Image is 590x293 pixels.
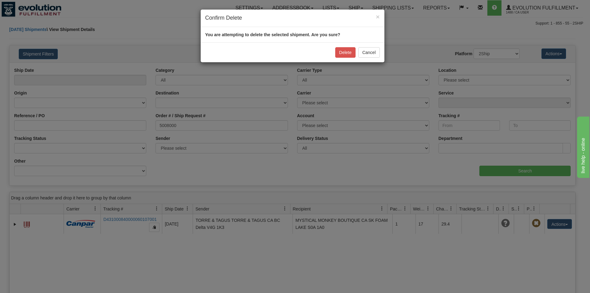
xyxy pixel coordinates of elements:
strong: You are attempting to delete the selected shipment. Are you sure? [205,32,340,37]
div: live help - online [5,4,57,11]
iframe: chat widget [576,115,589,178]
button: Cancel [358,47,380,58]
span: × [376,13,380,20]
button: Close [376,13,380,20]
button: Delete [335,47,356,58]
h4: Confirm Delete [205,14,380,22]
